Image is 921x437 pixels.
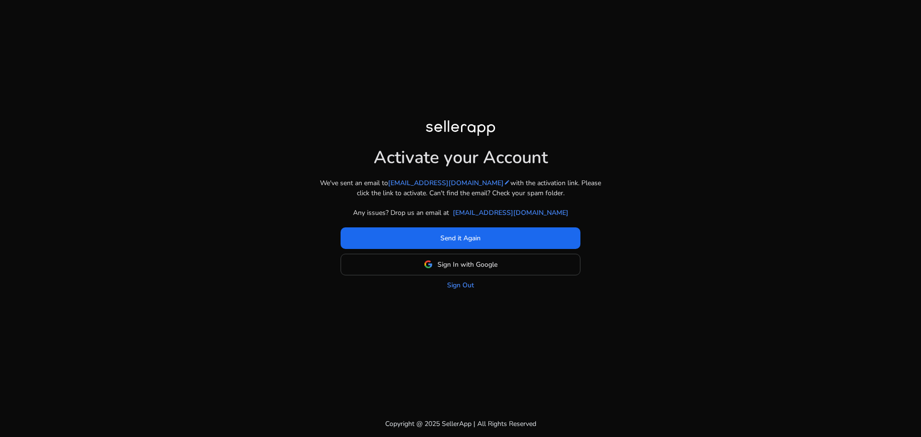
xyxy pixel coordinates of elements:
[388,178,510,188] a: [EMAIL_ADDRESS][DOMAIN_NAME]
[353,208,449,218] p: Any issues? Drop us an email at
[504,179,510,186] mat-icon: edit
[440,233,481,243] span: Send it Again
[424,260,433,269] img: google-logo.svg
[341,227,580,249] button: Send it Again
[453,208,568,218] a: [EMAIL_ADDRESS][DOMAIN_NAME]
[317,178,604,198] p: We've sent an email to with the activation link. Please click the link to activate. Can't find th...
[374,140,548,168] h1: Activate your Account
[437,260,497,270] span: Sign In with Google
[341,254,580,275] button: Sign In with Google
[447,280,474,290] a: Sign Out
